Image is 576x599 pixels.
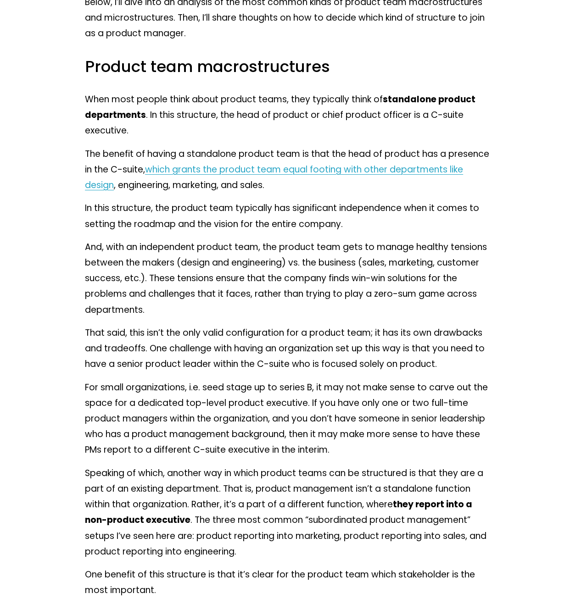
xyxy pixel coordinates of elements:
[85,92,491,139] p: When most people think about product teams, they typically think of . In this structure, the head...
[85,325,491,372] p: That said, this isn’t the only valid configuration for a product team; it has its own drawbacks a...
[85,380,491,458] p: For small organizations, i.e. seed stage up to series B, it may not make sense to carve out the s...
[85,163,463,191] a: which grants the product team equal footing with other departments like design
[85,200,491,232] p: In this structure, the product team typically has significant independence when it comes to setti...
[85,56,491,77] h3: Product team macrostructures
[85,239,491,318] p: And, with an independent product team, the product team gets to manage healthy tensions between t...
[85,146,491,194] p: The benefit of having a standalone product team is that the head of product has a presence in the...
[85,567,491,598] p: One benefit of this structure is that it’s clear for the product team which stakeholder is the mo...
[85,466,491,560] p: Speaking of which, another way in which product teams can be structured is that they are a part o...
